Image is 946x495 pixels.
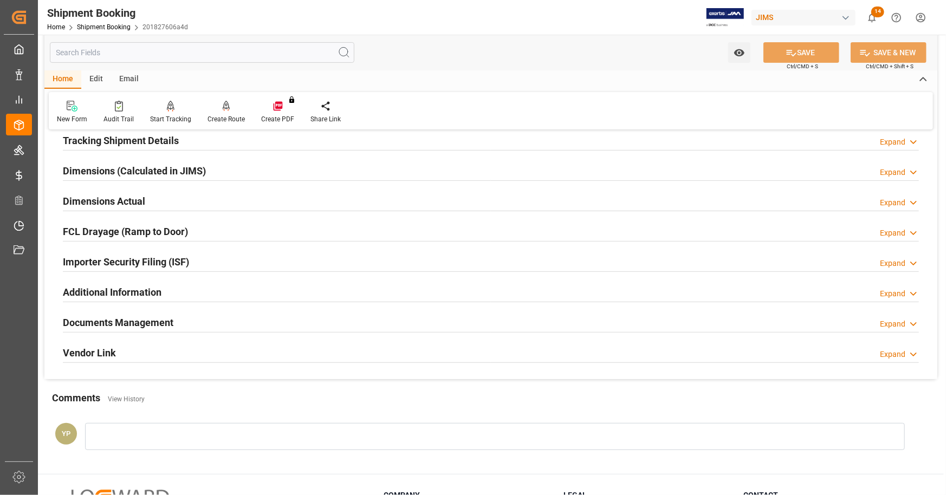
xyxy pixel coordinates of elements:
[150,114,191,124] div: Start Tracking
[880,258,905,269] div: Expand
[880,136,905,148] div: Expand
[44,70,81,89] div: Home
[81,70,111,89] div: Edit
[871,6,884,17] span: 14
[880,197,905,209] div: Expand
[884,5,909,30] button: Help Center
[47,5,188,21] div: Shipment Booking
[108,395,145,403] a: View History
[707,8,744,27] img: Exertis%20JAM%20-%20Email%20Logo.jpg_1722504956.jpg
[50,42,354,63] input: Search Fields
[57,114,87,124] div: New Form
[310,114,341,124] div: Share Link
[63,133,179,148] h2: Tracking Shipment Details
[111,70,147,89] div: Email
[880,288,905,299] div: Expand
[880,167,905,178] div: Expand
[63,194,145,209] h2: Dimensions Actual
[63,255,189,269] h2: Importer Security Filing (ISF)
[751,10,856,25] div: JIMS
[208,114,245,124] div: Create Route
[63,224,188,239] h2: FCL Drayage (Ramp to Door)
[880,318,905,330] div: Expand
[860,5,884,30] button: show 14 new notifications
[787,62,818,70] span: Ctrl/CMD + S
[751,7,860,28] button: JIMS
[866,62,913,70] span: Ctrl/CMD + Shift + S
[851,42,926,63] button: SAVE & NEW
[63,285,161,299] h2: Additional Information
[880,349,905,360] div: Expand
[763,42,839,63] button: SAVE
[47,23,65,31] a: Home
[77,23,131,31] a: Shipment Booking
[63,164,206,178] h2: Dimensions (Calculated in JIMS)
[63,315,173,330] h2: Documents Management
[103,114,134,124] div: Audit Trail
[880,227,905,239] div: Expand
[62,429,70,438] span: YP
[728,42,750,63] button: open menu
[52,390,100,405] h2: Comments
[63,346,116,360] h2: Vendor Link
